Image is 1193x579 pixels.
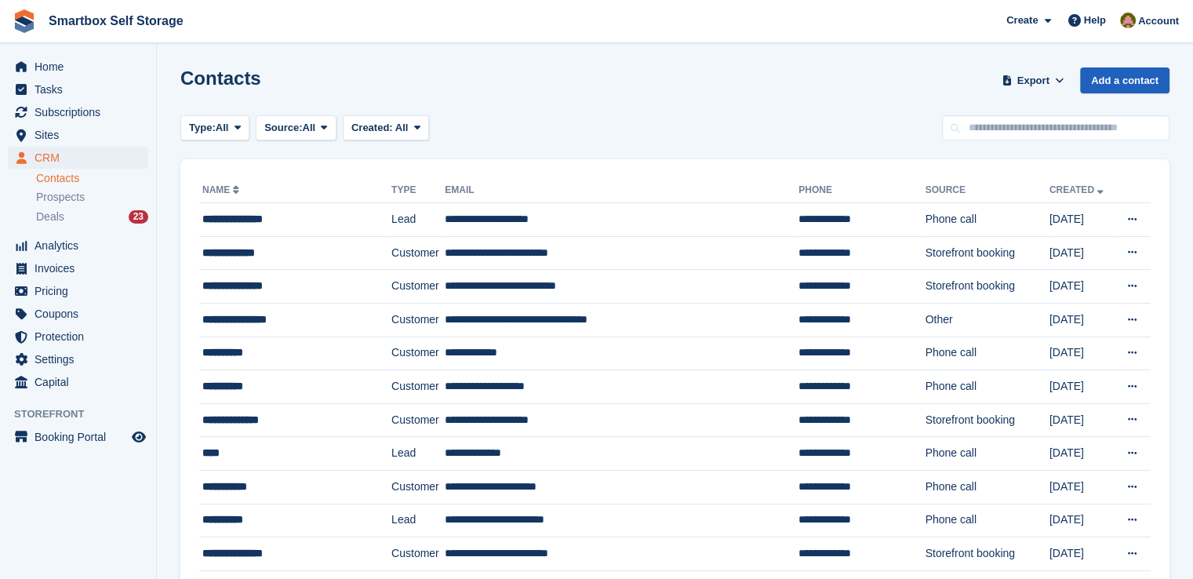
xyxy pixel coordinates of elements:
[1049,370,1114,404] td: [DATE]
[391,370,445,404] td: Customer
[35,78,129,100] span: Tasks
[13,9,36,33] img: stora-icon-8386f47178a22dfd0bd8f6a31ec36ba5ce8667c1dd55bd0f319d3a0aa187defe.svg
[36,190,85,205] span: Prospects
[36,209,64,224] span: Deals
[926,203,1049,237] td: Phone call
[1049,236,1114,270] td: [DATE]
[926,270,1049,304] td: Storefront booking
[35,426,129,448] span: Booking Portal
[926,370,1049,404] td: Phone call
[8,348,148,370] a: menu
[8,147,148,169] a: menu
[8,124,148,146] a: menu
[35,124,129,146] span: Sites
[8,280,148,302] a: menu
[8,303,148,325] a: menu
[36,189,148,206] a: Prospects
[35,101,129,123] span: Subscriptions
[926,403,1049,437] td: Storefront booking
[1049,437,1114,471] td: [DATE]
[35,326,129,348] span: Protection
[36,171,148,186] a: Contacts
[391,537,445,571] td: Customer
[1084,13,1106,28] span: Help
[35,147,129,169] span: CRM
[391,203,445,237] td: Lead
[35,235,129,257] span: Analytics
[129,210,148,224] div: 23
[8,257,148,279] a: menu
[303,120,316,136] span: All
[1049,537,1114,571] td: [DATE]
[1049,303,1114,337] td: [DATE]
[391,178,445,203] th: Type
[14,406,156,422] span: Storefront
[35,257,129,279] span: Invoices
[1049,184,1107,195] a: Created
[445,178,798,203] th: Email
[391,270,445,304] td: Customer
[926,178,1049,203] th: Source
[998,67,1068,93] button: Export
[35,371,129,393] span: Capital
[1049,504,1114,537] td: [DATE]
[926,236,1049,270] td: Storefront booking
[1049,203,1114,237] td: [DATE]
[8,235,148,257] a: menu
[926,337,1049,370] td: Phone call
[1006,13,1038,28] span: Create
[35,303,129,325] span: Coupons
[1138,13,1179,29] span: Account
[343,115,429,141] button: Created: All
[256,115,336,141] button: Source: All
[1049,337,1114,370] td: [DATE]
[8,101,148,123] a: menu
[35,56,129,78] span: Home
[264,120,302,136] span: Source:
[926,470,1049,504] td: Phone call
[202,184,242,195] a: Name
[391,403,445,437] td: Customer
[1080,67,1169,93] a: Add a contact
[391,337,445,370] td: Customer
[1017,73,1049,89] span: Export
[351,122,393,133] span: Created:
[8,326,148,348] a: menu
[35,348,129,370] span: Settings
[35,280,129,302] span: Pricing
[391,303,445,337] td: Customer
[42,8,190,34] a: Smartbox Self Storage
[1049,470,1114,504] td: [DATE]
[391,236,445,270] td: Customer
[8,56,148,78] a: menu
[798,178,925,203] th: Phone
[926,303,1049,337] td: Other
[189,120,216,136] span: Type:
[926,437,1049,471] td: Phone call
[391,437,445,471] td: Lead
[8,426,148,448] a: menu
[216,120,229,136] span: All
[180,67,261,89] h1: Contacts
[1120,13,1136,28] img: Alex Selenitsas
[1049,270,1114,304] td: [DATE]
[926,537,1049,571] td: Storefront booking
[36,209,148,225] a: Deals 23
[1049,403,1114,437] td: [DATE]
[391,504,445,537] td: Lead
[391,470,445,504] td: Customer
[8,78,148,100] a: menu
[129,428,148,446] a: Preview store
[8,371,148,393] a: menu
[395,122,409,133] span: All
[180,115,249,141] button: Type: All
[926,504,1049,537] td: Phone call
